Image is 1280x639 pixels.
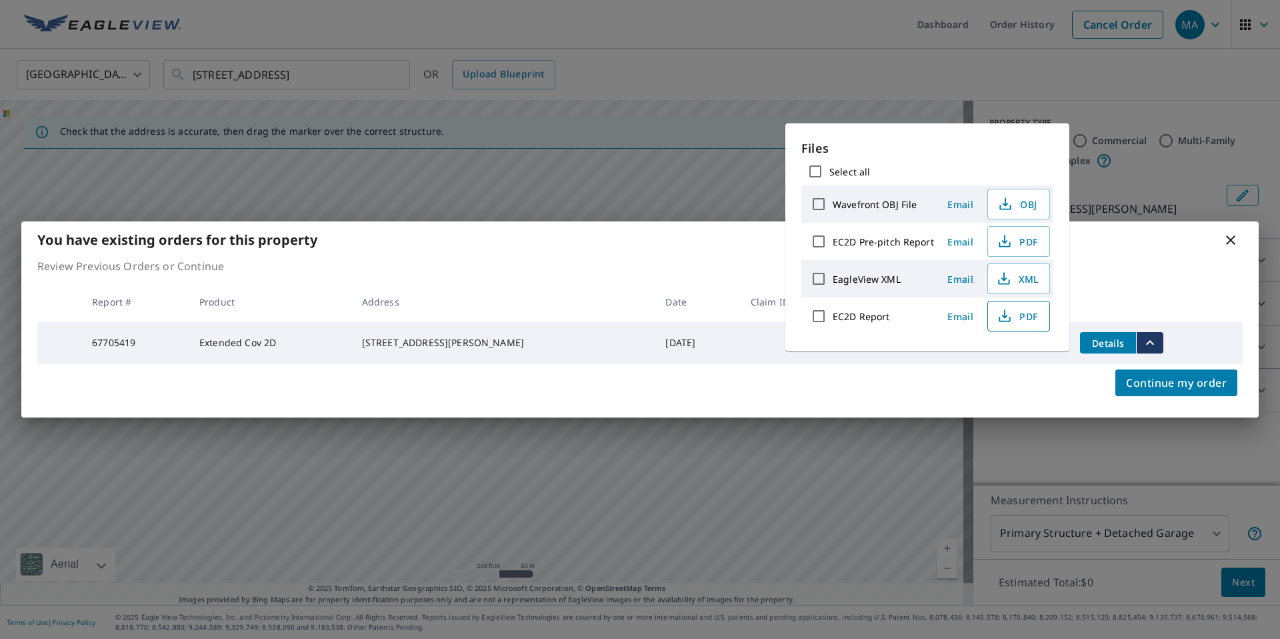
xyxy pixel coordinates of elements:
span: Email [945,273,977,285]
th: Claim ID [740,282,839,322]
th: Product [189,282,351,322]
button: Email [939,306,982,327]
span: XML [996,271,1039,287]
p: Review Previous Orders or Continue [37,258,1243,274]
label: Select all [829,165,870,178]
button: PDF [987,226,1050,257]
label: EagleView XML [833,273,901,285]
span: Email [945,235,977,248]
button: filesDropdownBtn-67705419 [1136,332,1163,354]
span: Details [1088,337,1128,350]
span: Continue my order [1126,374,1227,392]
span: PDF [996,233,1039,249]
label: EC2D Pre-pitch Report [833,235,934,248]
button: Continue my order [1115,370,1237,396]
span: PDF [996,308,1039,324]
b: You have existing orders for this property [37,231,317,249]
button: PDF [987,301,1050,332]
button: detailsBtn-67705419 [1080,332,1136,354]
button: OBJ [987,189,1050,219]
th: Date [655,282,739,322]
td: [DATE] [655,322,739,364]
button: XML [987,263,1050,294]
th: Address [351,282,655,322]
span: Email [945,198,977,211]
td: Extended Cov 2D [189,322,351,364]
span: Email [945,310,977,323]
td: 67705419 [81,322,189,364]
p: Files [801,139,1053,157]
button: Email [939,269,982,289]
div: [STREET_ADDRESS][PERSON_NAME] [362,336,645,350]
label: EC2D Report [833,310,889,323]
span: OBJ [996,196,1039,212]
button: Email [939,231,982,252]
th: Report # [81,282,189,322]
label: Wavefront OBJ File [833,198,917,211]
button: Email [939,194,982,215]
